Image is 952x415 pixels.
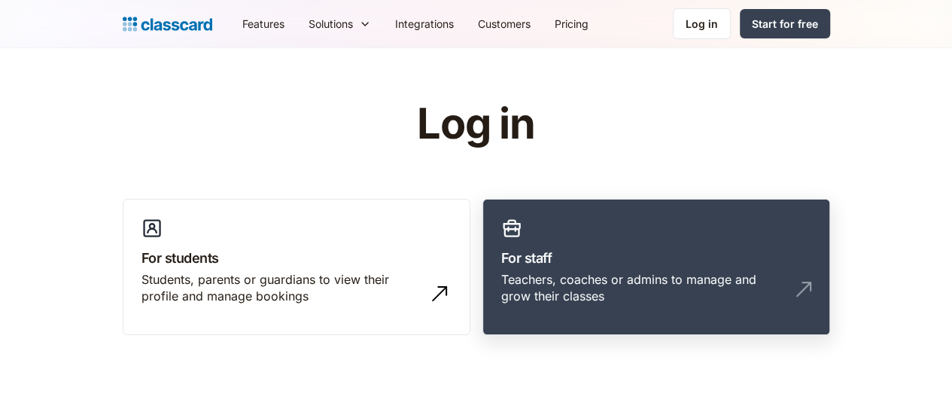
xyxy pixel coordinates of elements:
div: Solutions [309,16,353,32]
h3: For students [141,248,452,268]
h1: Log in [237,101,715,148]
a: Features [230,7,297,41]
a: For studentsStudents, parents or guardians to view their profile and manage bookings [123,199,470,336]
a: Pricing [543,7,601,41]
a: Log in [673,8,731,39]
div: Log in [686,16,718,32]
a: Customers [466,7,543,41]
div: Teachers, coaches or admins to manage and grow their classes [501,271,781,305]
a: Integrations [383,7,466,41]
div: Start for free [752,16,818,32]
div: Solutions [297,7,383,41]
h3: For staff [501,248,811,268]
a: Logo [123,14,212,35]
a: Start for free [740,9,830,38]
a: For staffTeachers, coaches or admins to manage and grow their classes [482,199,830,336]
div: Students, parents or guardians to view their profile and manage bookings [141,271,421,305]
